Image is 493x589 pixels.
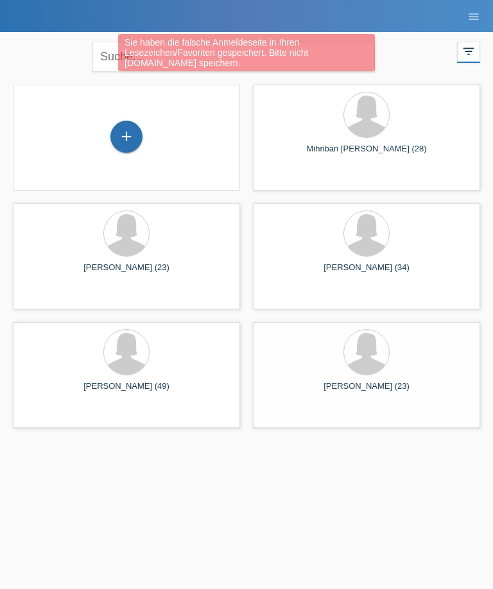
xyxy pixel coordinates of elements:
div: Mihriban [PERSON_NAME] (28) [263,144,470,164]
div: Kund*in hinzufügen [111,126,142,148]
div: [PERSON_NAME] (23) [23,262,230,283]
div: Sie haben die falsche Anmeldeseite in Ihren Lesezeichen/Favoriten gespeichert. Bitte nicht [DOMAI... [118,34,375,71]
div: [PERSON_NAME] (34) [263,262,470,283]
div: [PERSON_NAME] (23) [263,381,470,402]
i: menu [467,10,480,23]
div: [PERSON_NAME] (49) [23,381,230,402]
a: menu [461,12,487,20]
i: filter_list [462,44,476,58]
input: Suche... [92,42,375,72]
div: [PERSON_NAME] (22) [23,500,230,520]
